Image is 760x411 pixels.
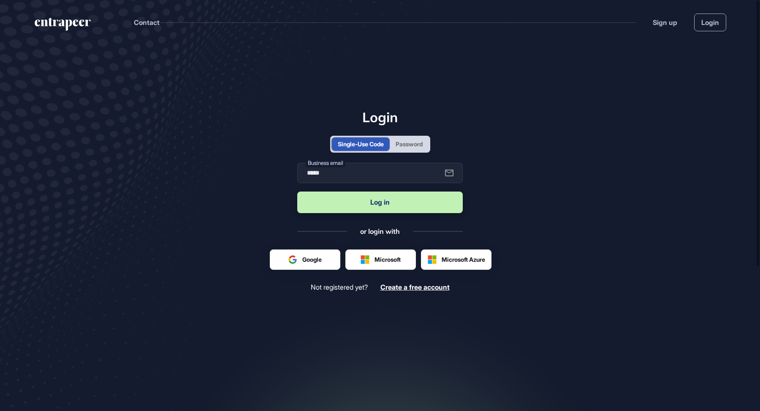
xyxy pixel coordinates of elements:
label: Business email [306,158,345,167]
div: or login with [360,227,400,236]
button: Log in [297,192,463,213]
h1: Login [297,109,463,125]
a: Sign up [653,17,677,27]
a: entrapeer-logo [34,18,92,34]
div: Password [396,140,423,148]
a: Login [694,14,726,31]
span: Not registered yet? [311,283,368,291]
a: Create a free account [380,283,450,291]
button: Contact [134,17,160,28]
div: Single-Use Code [338,140,384,148]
